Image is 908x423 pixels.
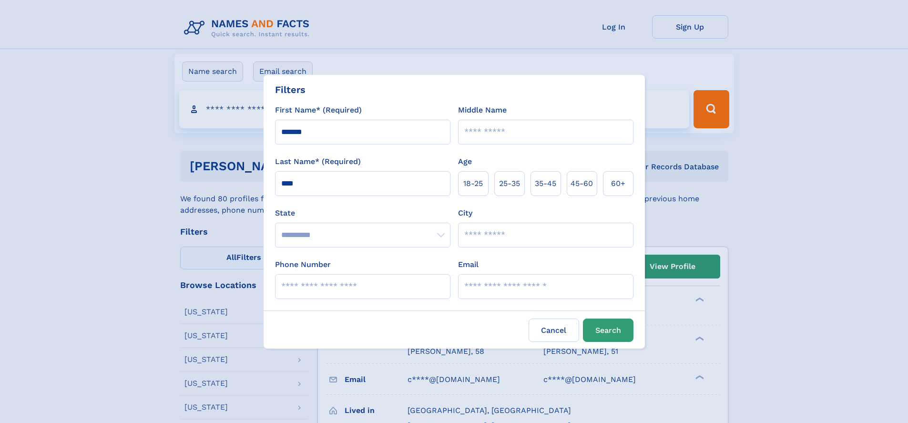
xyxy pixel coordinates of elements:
span: 18‑25 [463,178,483,189]
span: 35‑45 [535,178,556,189]
label: Email [458,259,479,270]
label: Phone Number [275,259,331,270]
span: 25‑35 [499,178,520,189]
div: Filters [275,83,306,97]
label: Age [458,156,472,167]
label: Last Name* (Required) [275,156,361,167]
label: State [275,207,450,219]
span: 60+ [611,178,625,189]
span: 45‑60 [571,178,593,189]
button: Search [583,319,633,342]
label: Middle Name [458,104,507,116]
label: City [458,207,472,219]
label: Cancel [529,319,579,342]
label: First Name* (Required) [275,104,362,116]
